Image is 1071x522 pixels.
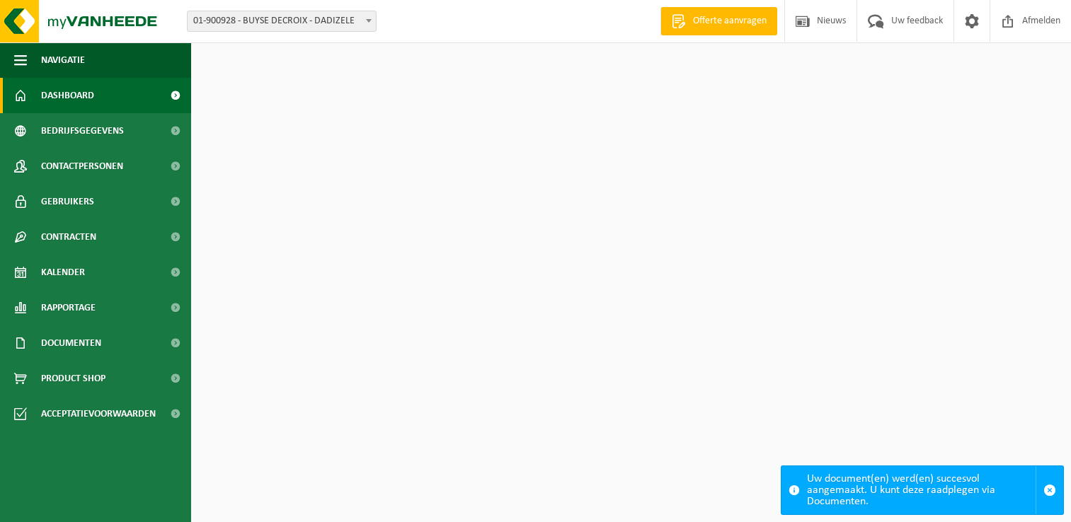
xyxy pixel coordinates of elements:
[41,149,123,184] span: Contactpersonen
[41,325,101,361] span: Documenten
[41,255,85,290] span: Kalender
[689,14,770,28] span: Offerte aanvragen
[187,11,377,32] span: 01-900928 - BUYSE DECROIX - DADIZELE
[41,78,94,113] span: Dashboard
[188,11,376,31] span: 01-900928 - BUYSE DECROIX - DADIZELE
[807,466,1036,514] div: Uw document(en) werd(en) succesvol aangemaakt. U kunt deze raadplegen via Documenten.
[41,361,105,396] span: Product Shop
[41,42,85,78] span: Navigatie
[660,7,777,35] a: Offerte aanvragen
[41,184,94,219] span: Gebruikers
[41,396,156,431] span: Acceptatievoorwaarden
[41,290,96,325] span: Rapportage
[41,219,96,255] span: Contracten
[41,113,124,149] span: Bedrijfsgegevens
